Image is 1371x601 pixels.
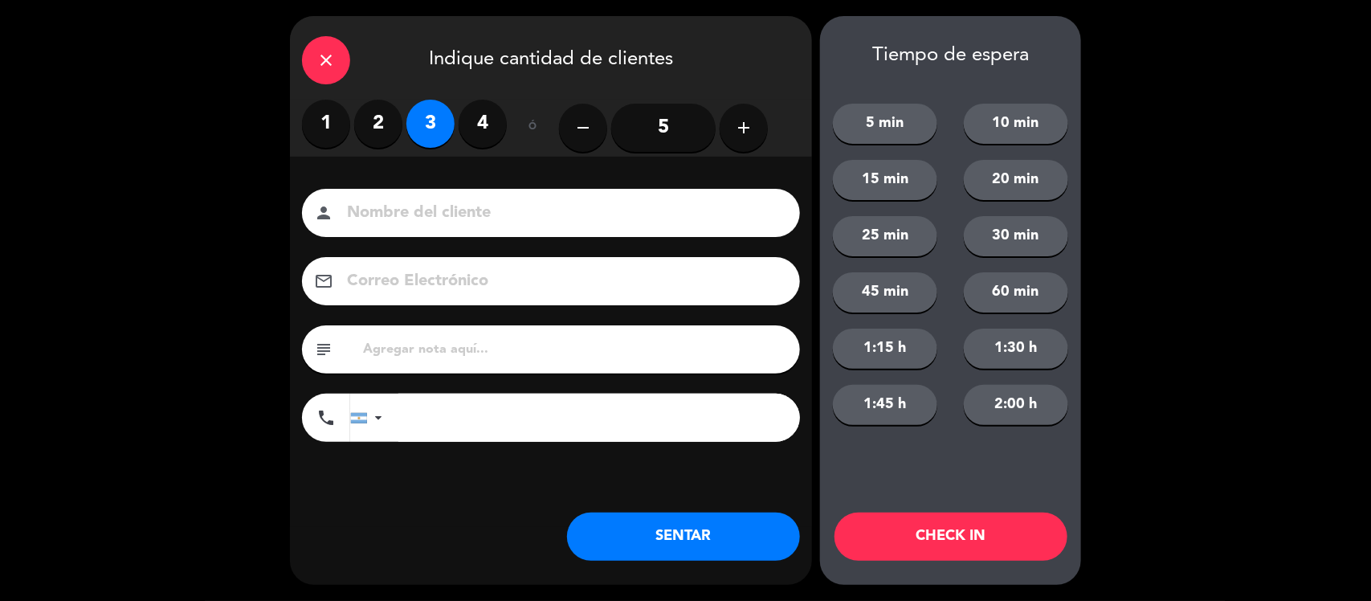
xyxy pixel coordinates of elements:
[290,16,812,100] div: Indique cantidad de clientes
[559,104,607,152] button: remove
[351,395,388,441] div: Argentina: +54
[720,104,768,152] button: add
[361,338,788,361] input: Agregar nota aquí...
[316,51,336,70] i: close
[833,216,937,256] button: 25 min
[833,329,937,369] button: 1:15 h
[567,513,800,561] button: SENTAR
[302,100,350,148] label: 1
[345,199,779,227] input: Nombre del cliente
[345,268,779,296] input: Correo Electrónico
[314,272,333,291] i: email
[507,100,559,156] div: ó
[734,118,753,137] i: add
[964,160,1068,200] button: 20 min
[964,272,1068,313] button: 60 min
[316,408,336,427] i: phone
[833,160,937,200] button: 15 min
[964,104,1068,144] button: 10 min
[964,385,1068,425] button: 2:00 h
[833,272,937,313] button: 45 min
[833,385,937,425] button: 1:45 h
[459,100,507,148] label: 4
[573,118,593,137] i: remove
[406,100,455,148] label: 3
[834,513,1067,561] button: CHECK IN
[964,216,1068,256] button: 30 min
[820,44,1081,67] div: Tiempo de espera
[833,104,937,144] button: 5 min
[354,100,402,148] label: 2
[314,340,333,359] i: subject
[964,329,1068,369] button: 1:30 h
[314,203,333,223] i: person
